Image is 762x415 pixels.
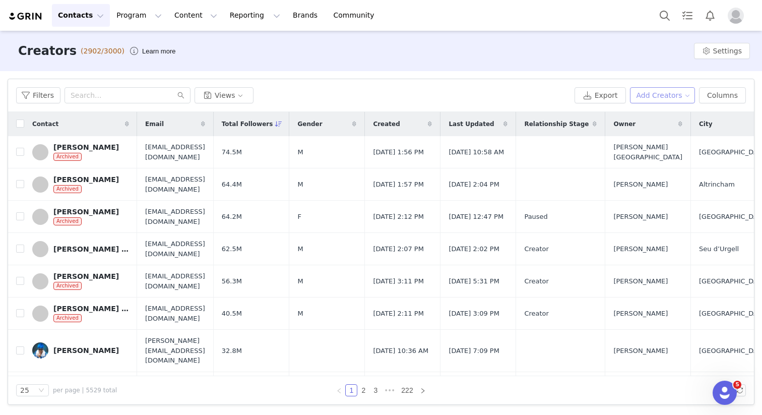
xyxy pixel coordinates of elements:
[373,212,423,222] span: [DATE] 2:12 PM
[222,180,242,190] span: 64.4M
[53,175,119,184] div: [PERSON_NAME]
[222,244,242,254] span: 62.5M
[222,120,273,129] span: Total Followers
[327,4,385,27] a: Community
[168,4,223,27] button: Content
[449,346,499,356] span: [DATE] 7:09 PM
[287,4,327,27] a: Brands
[32,342,48,359] img: 1ca8d07b-36f1-43e6-8b88-76b7bf1ae2d1.jpg
[417,384,429,396] li: Next Page
[713,381,737,405] iframe: Intercom live chat
[333,384,345,396] li: Previous Page
[145,207,205,226] span: [EMAIL_ADDRESS][DOMAIN_NAME]
[357,384,369,396] li: 2
[222,147,242,157] span: 74.5M
[345,384,357,396] li: 1
[297,120,322,129] span: Gender
[32,342,129,359] a: [PERSON_NAME]
[18,42,77,60] h3: Creators
[16,87,60,103] button: Filters
[32,272,129,290] a: [PERSON_NAME]Archived
[297,276,303,286] span: M
[336,388,342,394] i: icon: left
[20,385,29,396] div: 25
[145,239,205,259] span: [EMAIL_ADDRESS][DOMAIN_NAME]
[694,43,750,59] button: Settings
[524,276,549,286] span: Creator
[382,384,398,396] span: •••
[65,87,190,103] input: Search...
[32,241,129,257] a: [PERSON_NAME] Genes
[373,147,423,157] span: [DATE] 1:56 PM
[654,4,676,27] button: Search
[420,388,426,394] i: icon: right
[733,381,741,389] span: 5
[369,384,382,396] li: 3
[613,346,668,356] span: [PERSON_NAME]
[373,276,423,286] span: [DATE] 3:11 PM
[346,385,357,396] a: 1
[297,244,303,254] span: M
[32,143,129,161] a: [PERSON_NAME]Archived
[449,120,494,129] span: Last Updated
[449,276,499,286] span: [DATE] 5:31 PM
[613,276,668,286] span: [PERSON_NAME]
[449,309,499,319] span: [DATE] 3:09 PM
[575,87,626,103] button: Export
[53,282,82,290] span: Archived
[297,212,301,222] span: F
[38,387,44,394] i: icon: down
[613,244,668,254] span: [PERSON_NAME]
[32,208,129,226] a: [PERSON_NAME]Archived
[53,272,119,280] div: [PERSON_NAME]
[53,386,117,395] span: per page | 5529 total
[524,244,549,254] span: Creator
[699,87,746,103] button: Columns
[145,271,205,291] span: [EMAIL_ADDRESS][DOMAIN_NAME]
[53,153,82,161] span: Archived
[728,8,744,24] img: placeholder-profile.jpg
[8,12,43,21] img: grin logo
[524,120,589,129] span: Relationship Stage
[373,120,400,129] span: Created
[297,147,303,157] span: M
[53,314,82,322] span: Archived
[398,385,416,396] a: 222
[32,120,58,129] span: Contact
[224,4,286,27] button: Reporting
[110,4,168,27] button: Program
[52,4,110,27] button: Contacts
[613,309,668,319] span: [PERSON_NAME]
[81,46,124,56] span: (2902/3000)
[297,180,303,190] span: M
[382,384,398,396] li: Next 3 Pages
[297,309,303,319] span: M
[373,180,423,190] span: [DATE] 1:57 PM
[32,305,129,323] a: [PERSON_NAME] [PERSON_NAME]Archived
[222,212,242,222] span: 64.2M
[222,346,242,356] span: 32.8M
[449,212,503,222] span: [DATE] 12:47 PM
[358,385,369,396] a: 2
[449,180,499,190] span: [DATE] 2:04 PM
[145,304,205,323] span: [EMAIL_ADDRESS][DOMAIN_NAME]
[524,212,547,222] span: Paused
[699,120,712,129] span: City
[53,305,129,313] div: [PERSON_NAME] [PERSON_NAME]
[145,336,205,366] span: [PERSON_NAME][EMAIL_ADDRESS][DOMAIN_NAME]
[53,143,119,151] div: [PERSON_NAME]
[373,309,423,319] span: [DATE] 2:11 PM
[373,244,423,254] span: [DATE] 2:07 PM
[699,4,721,27] button: Notifications
[449,244,499,254] span: [DATE] 2:02 PM
[613,180,668,190] span: [PERSON_NAME]
[53,346,119,354] div: [PERSON_NAME]
[53,208,119,216] div: [PERSON_NAME]
[32,175,129,194] a: [PERSON_NAME]Archived
[222,276,242,286] span: 56.3M
[524,309,549,319] span: Creator
[140,46,177,56] div: Tooltip anchor
[613,142,682,162] span: [PERSON_NAME] [GEOGRAPHIC_DATA]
